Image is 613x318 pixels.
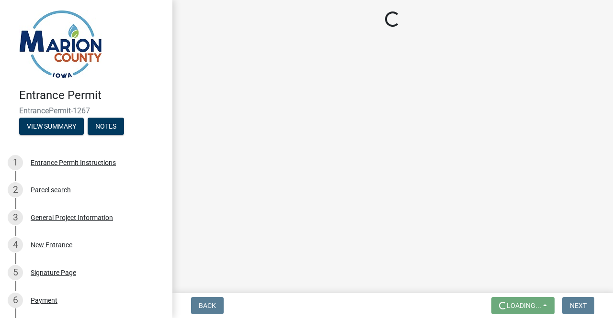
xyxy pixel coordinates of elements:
[31,186,71,193] div: Parcel search
[562,297,594,314] button: Next
[88,118,124,135] button: Notes
[19,10,102,78] img: Marion County, Iowa
[491,297,555,314] button: Loading...
[31,297,57,304] div: Payment
[19,106,153,115] span: EntrancePermit-1267
[8,265,23,280] div: 5
[19,118,84,135] button: View Summary
[8,237,23,252] div: 4
[88,123,124,131] wm-modal-confirm: Notes
[31,159,116,166] div: Entrance Permit Instructions
[8,155,23,170] div: 1
[19,123,84,131] wm-modal-confirm: Summary
[8,293,23,308] div: 6
[31,241,72,248] div: New Entrance
[8,182,23,197] div: 2
[31,214,113,221] div: General Project Information
[570,302,587,309] span: Next
[507,302,541,309] span: Loading...
[19,88,165,102] h4: Entrance Permit
[191,297,224,314] button: Back
[8,210,23,225] div: 3
[199,302,216,309] span: Back
[31,269,76,276] div: Signature Page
